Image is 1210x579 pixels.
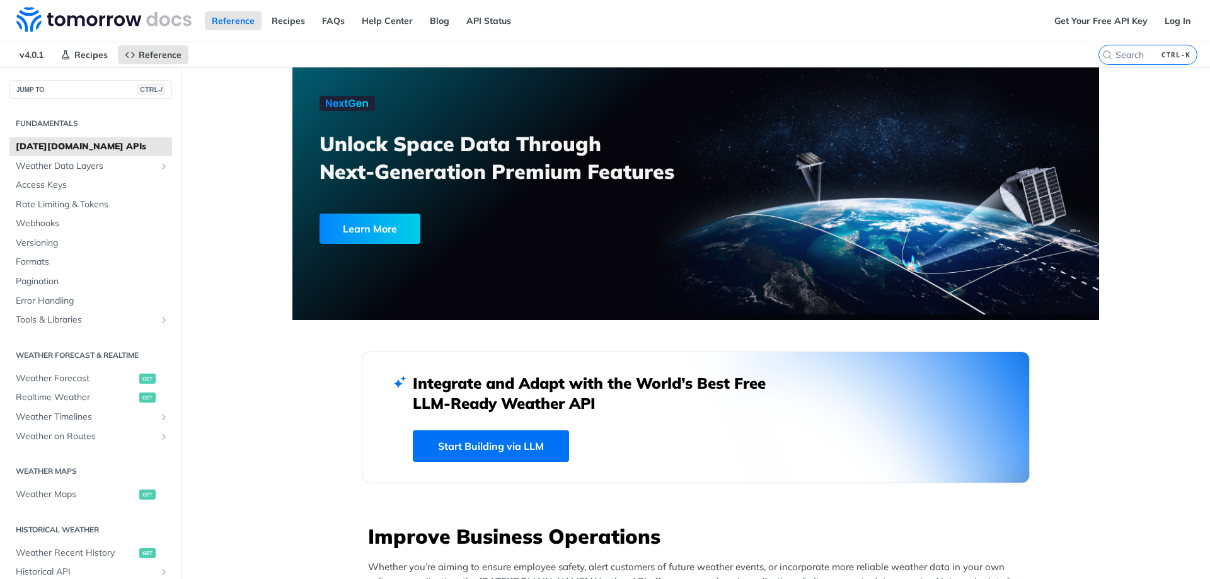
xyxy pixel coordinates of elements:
a: Versioning [9,234,172,253]
a: Get Your Free API Key [1047,11,1155,30]
a: Weather Mapsget [9,485,172,504]
button: Show subpages for Weather Timelines [159,412,169,422]
div: Learn More [320,214,420,244]
h2: Historical Weather [9,524,172,536]
a: Help Center [355,11,420,30]
a: Rate Limiting & Tokens [9,195,172,214]
a: Tools & LibrariesShow subpages for Tools & Libraries [9,311,172,330]
button: JUMP TOCTRL-/ [9,80,172,99]
h3: Unlock Space Data Through Next-Generation Premium Features [320,130,710,185]
h2: Weather Forecast & realtime [9,350,172,361]
button: Show subpages for Weather Data Layers [159,161,169,171]
a: Weather Forecastget [9,369,172,388]
h2: Integrate and Adapt with the World’s Best Free LLM-Ready Weather API [413,373,785,413]
span: [DATE][DOMAIN_NAME] APIs [16,140,169,153]
span: Versioning [16,237,169,249]
a: Log In [1158,11,1197,30]
span: Recipes [74,49,108,60]
a: FAQs [315,11,352,30]
a: Access Keys [9,176,172,195]
a: Start Building via LLM [413,430,569,462]
span: Weather Maps [16,488,136,501]
span: Historical API [16,566,156,578]
a: Weather on RoutesShow subpages for Weather on Routes [9,427,172,446]
span: Weather Recent History [16,547,136,559]
span: Weather on Routes [16,430,156,443]
span: Webhooks [16,217,169,230]
span: Weather Forecast [16,372,136,385]
a: [DATE][DOMAIN_NAME] APIs [9,137,172,156]
span: Weather Data Layers [16,160,156,173]
a: Learn More [320,214,631,244]
a: Webhooks [9,214,172,233]
span: Access Keys [16,179,169,192]
a: Weather Data LayersShow subpages for Weather Data Layers [9,157,172,176]
h3: Improve Business Operations [368,522,1030,550]
span: get [139,490,156,500]
a: Realtime Weatherget [9,388,172,407]
h2: Weather Maps [9,466,172,477]
span: Weather Timelines [16,411,156,423]
span: get [139,393,156,403]
a: Formats [9,253,172,272]
span: CTRL-/ [137,84,165,95]
a: Weather Recent Historyget [9,544,172,563]
span: Rate Limiting & Tokens [16,198,169,211]
span: Reference [139,49,181,60]
a: Error Handling [9,292,172,311]
svg: Search [1102,50,1112,60]
a: Pagination [9,272,172,291]
span: v4.0.1 [13,45,50,64]
kbd: CTRL-K [1158,49,1194,61]
span: get [139,548,156,558]
span: get [139,374,156,384]
span: Tools & Libraries [16,314,156,326]
a: Reference [118,45,188,64]
a: Blog [423,11,456,30]
button: Show subpages for Tools & Libraries [159,315,169,325]
a: Recipes [265,11,312,30]
span: Error Handling [16,295,169,307]
img: NextGen [320,96,375,111]
a: Reference [205,11,262,30]
a: Weather TimelinesShow subpages for Weather Timelines [9,408,172,427]
h2: Fundamentals [9,118,172,129]
a: API Status [459,11,518,30]
span: Pagination [16,275,169,288]
span: Formats [16,256,169,268]
img: Tomorrow.io Weather API Docs [16,7,192,32]
button: Show subpages for Historical API [159,567,169,577]
button: Show subpages for Weather on Routes [159,432,169,442]
a: Recipes [54,45,115,64]
span: Realtime Weather [16,391,136,404]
